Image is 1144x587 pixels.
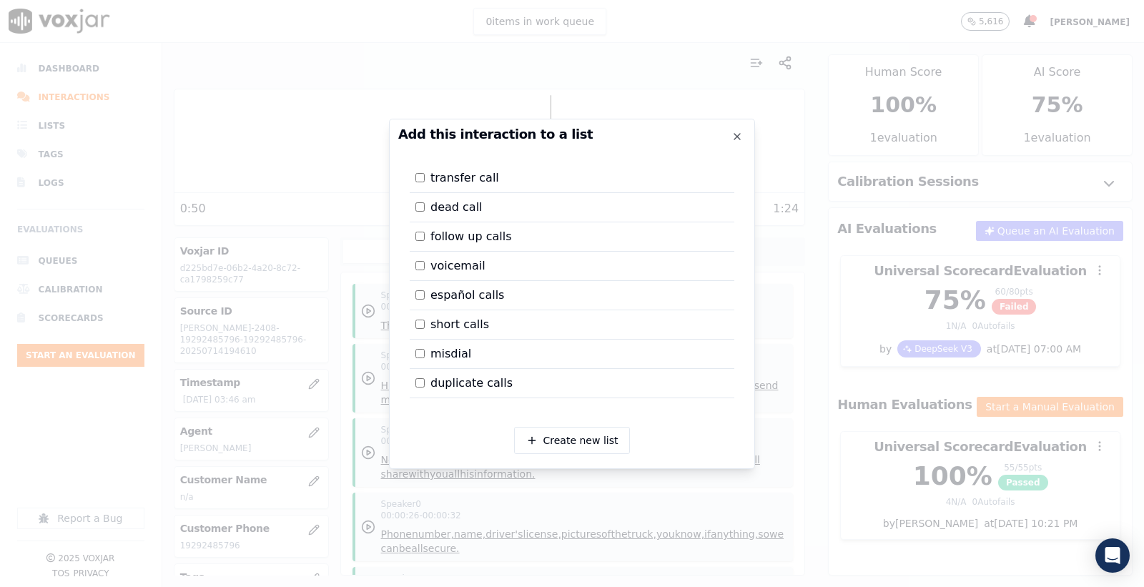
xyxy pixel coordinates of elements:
button: Create new list [514,427,631,454]
input: short calls [415,320,425,329]
p: misdial [430,345,471,362]
input: follow up calls [415,232,425,241]
p: dead call [430,199,483,216]
p: español calls [430,287,504,304]
input: misdial [415,349,425,358]
div: Open Intercom Messenger [1095,538,1130,573]
input: duplicate calls [415,378,425,388]
p: voicemail [430,257,485,275]
input: voicemail [415,261,425,270]
p: short calls [430,316,489,333]
p: duplicate calls [430,375,513,392]
input: dead call [415,202,425,212]
input: español calls [415,290,425,300]
input: transfer call [415,173,425,182]
p: follow up calls [430,228,511,245]
p: transfer call [430,169,499,187]
h2: Add this interaction to a list [398,128,746,141]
